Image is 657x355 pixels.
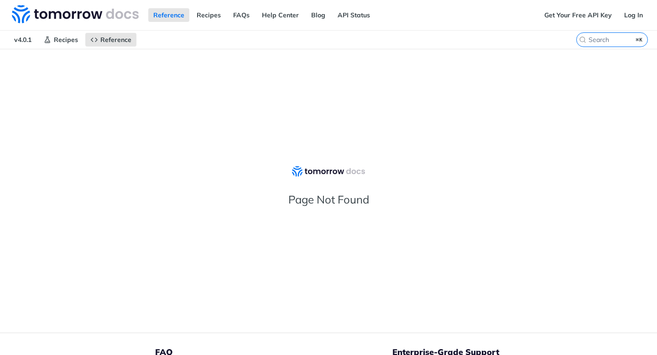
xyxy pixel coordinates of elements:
a: Get Your Free API Key [539,8,617,22]
h2: Page Not Found [246,193,411,206]
a: Reference [85,33,136,47]
span: Recipes [54,36,78,44]
kbd: ⌘K [634,35,645,44]
a: Recipes [192,8,226,22]
img: Tomorrow.io Weather API Docs [12,5,139,23]
a: Log In [619,8,648,22]
a: Blog [306,8,330,22]
span: v4.0.1 [9,33,36,47]
a: Reference [148,8,189,22]
a: Help Center [257,8,304,22]
svg: Search [579,36,586,43]
span: Reference [100,36,131,44]
a: FAQs [228,8,255,22]
a: Recipes [39,33,83,47]
a: API Status [333,8,375,22]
